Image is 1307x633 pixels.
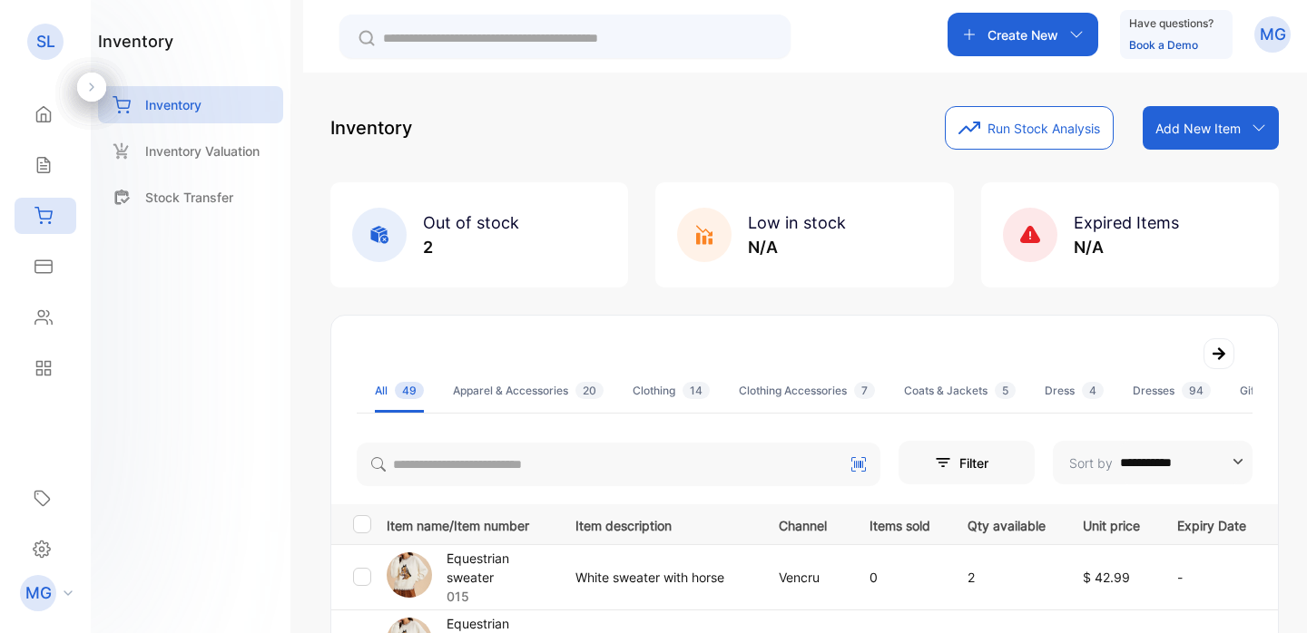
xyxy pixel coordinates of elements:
div: All [375,383,424,399]
p: N/A [748,235,846,259]
div: Clothing Accessories [739,383,875,399]
p: Expiry Date [1177,512,1246,535]
p: Have questions? [1129,15,1214,33]
p: Create New [988,25,1058,44]
p: Items sold [870,512,930,535]
span: 49 [395,382,424,399]
p: MG [1260,23,1286,46]
span: 20 [575,382,604,399]
p: White sweater with horse [575,568,742,587]
div: Coats & Jackets [904,383,1016,399]
span: 7 [854,382,875,399]
p: Inventory [145,95,201,114]
div: Apparel & Accessories [453,383,604,399]
p: Stock Transfer [145,188,233,207]
p: - [1177,568,1246,587]
p: Inventory Valuation [145,141,260,161]
span: 14 [683,382,710,399]
a: Inventory Valuation [98,132,283,170]
p: MG [25,581,52,605]
div: Clothing [633,383,710,399]
p: 015 [447,587,553,606]
p: SL [36,30,55,54]
button: Run Stock Analysis [945,106,1114,150]
p: 2 [968,568,1046,587]
p: Inventory [330,114,412,141]
a: Stock Transfer [98,179,283,216]
img: item [387,552,432,598]
p: N/A [1074,235,1179,259]
p: 0 [870,568,930,587]
p: Equestrian sweater [447,549,553,587]
p: Add New Item [1155,119,1241,138]
p: Sort by [1069,453,1113,472]
span: Low in stock [748,213,846,232]
p: Unit price [1083,512,1140,535]
span: Out of stock [423,213,519,232]
button: Sort by [1053,441,1253,484]
p: Channel [779,512,832,535]
iframe: LiveChat chat widget [1231,557,1307,633]
span: 5 [995,382,1016,399]
a: Inventory [98,86,283,123]
p: Vencru [779,568,832,587]
div: Dresses [1133,383,1211,399]
a: Book a Demo [1129,38,1198,52]
p: Item description [575,512,742,535]
h1: inventory [98,29,173,54]
p: Item name/Item number [387,512,553,535]
button: Create New [948,13,1098,56]
span: 94 [1182,382,1211,399]
p: Qty available [968,512,1046,535]
div: Dress [1045,383,1104,399]
span: Expired Items [1074,213,1179,232]
span: 4 [1082,382,1104,399]
p: 2 [423,235,519,259]
button: MG [1254,13,1291,56]
span: $ 42.99 [1083,570,1130,585]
